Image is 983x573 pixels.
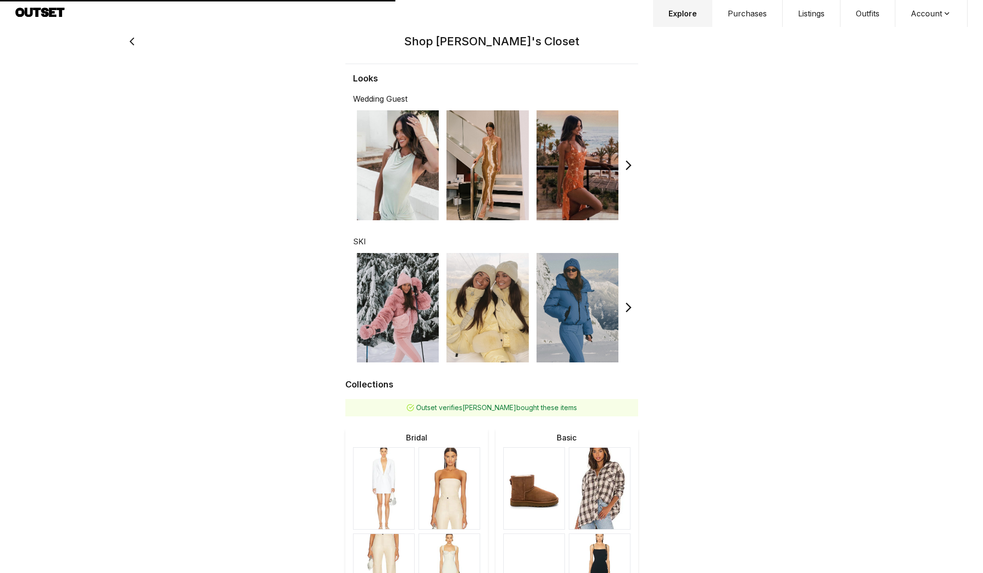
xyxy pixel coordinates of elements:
img: Basic collection item [504,448,564,529]
h3: Bridal [353,432,480,443]
img: Bridal collection item [419,448,480,529]
h2: Collections [345,378,638,391]
img: 70 [357,110,439,220]
p: Outset verifies [PERSON_NAME] bought these items [416,403,577,413]
img: 64 [537,253,619,363]
img: 63 [446,253,529,363]
img: 62 [357,253,439,363]
h2: Shop [PERSON_NAME]'s Closet [141,34,842,49]
div: Wedding Guest [345,87,638,110]
h3: Basic [503,432,630,443]
h2: Looks [345,72,638,85]
img: Bridal collection item [354,448,414,529]
img: 71 [446,110,529,220]
img: Basic collection item [569,448,630,529]
div: SKI [345,230,638,253]
img: 72 [537,110,619,220]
